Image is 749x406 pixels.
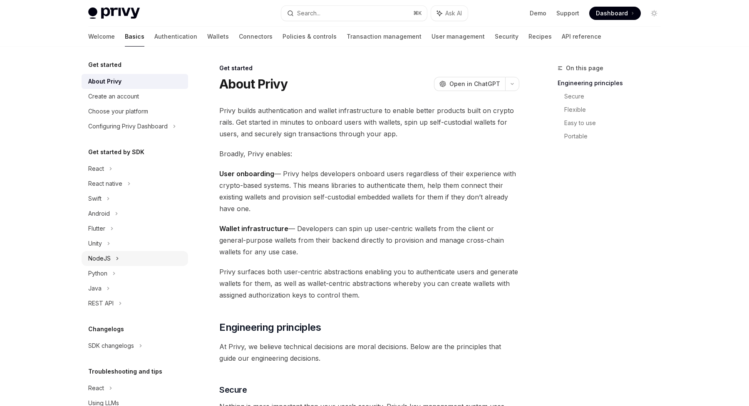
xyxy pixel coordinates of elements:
[88,253,111,263] div: NodeJS
[589,7,641,20] a: Dashboard
[88,341,134,351] div: SDK changelogs
[88,239,102,249] div: Unity
[88,209,110,219] div: Android
[562,27,601,47] a: API reference
[495,27,518,47] a: Security
[125,27,144,47] a: Basics
[566,63,603,73] span: On this page
[297,8,320,18] div: Search...
[219,321,321,334] span: Engineering principles
[432,27,485,47] a: User management
[431,6,468,21] button: Ask AI
[219,105,519,140] span: Privy builds authentication and wallet infrastructure to enable better products built on crypto r...
[88,106,148,116] div: Choose your platform
[88,268,107,278] div: Python
[347,27,422,47] a: Transaction management
[564,90,667,103] a: Secure
[445,9,462,17] span: Ask AI
[239,27,273,47] a: Connectors
[88,324,124,334] h5: Changelogs
[88,91,139,101] div: Create an account
[530,9,546,17] a: Demo
[154,27,197,47] a: Authentication
[88,179,122,189] div: React native
[88,76,122,86] div: About Privy
[449,80,500,88] span: Open in ChatGPT
[564,103,667,116] a: Flexible
[88,27,115,47] a: Welcome
[88,383,104,393] div: React
[88,7,140,19] img: light logo
[82,74,188,89] a: About Privy
[219,224,288,233] strong: Wallet infrastructure
[434,77,505,91] button: Open in ChatGPT
[558,76,667,90] a: Engineering principles
[88,164,104,174] div: React
[207,27,229,47] a: Wallets
[528,27,552,47] a: Recipes
[88,60,122,70] h5: Get started
[281,6,427,21] button: Search...⌘K
[219,64,519,72] div: Get started
[556,9,579,17] a: Support
[596,9,628,17] span: Dashboard
[413,10,422,17] span: ⌘ K
[219,168,519,214] span: — Privy helps developers onboard users regardless of their experience with crypto-based systems. ...
[564,130,667,143] a: Portable
[219,384,247,396] span: Secure
[82,89,188,104] a: Create an account
[88,121,168,131] div: Configuring Privy Dashboard
[647,7,661,20] button: Toggle dark mode
[82,104,188,119] a: Choose your platform
[219,76,288,91] h1: About Privy
[219,266,519,301] span: Privy surfaces both user-centric abstractions enabling you to authenticate users and generate wal...
[219,341,519,364] span: At Privy, we believe technical decisions are moral decisions. Below are the principles that guide...
[283,27,337,47] a: Policies & controls
[88,283,102,293] div: Java
[88,194,102,204] div: Swift
[88,147,144,157] h5: Get started by SDK
[88,298,114,308] div: REST API
[219,148,519,160] span: Broadly, Privy enables:
[219,223,519,258] span: — Developers can spin up user-centric wallets from the client or general-purpose wallets from the...
[219,170,274,178] strong: User onboarding
[564,116,667,130] a: Easy to use
[88,224,105,234] div: Flutter
[88,367,162,376] h5: Troubleshooting and tips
